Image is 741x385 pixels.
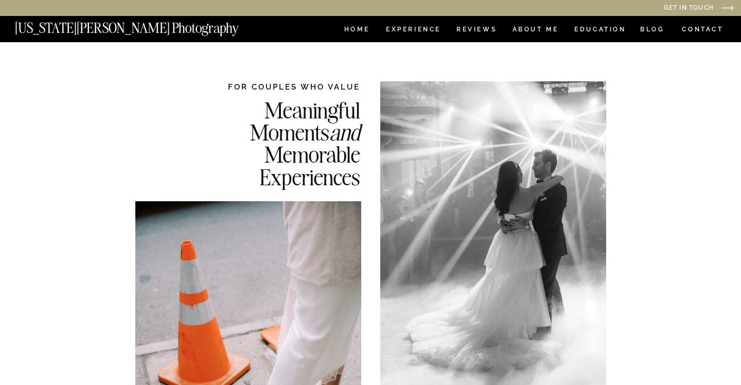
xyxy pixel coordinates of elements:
[640,26,665,35] a: BLOG
[386,26,440,35] a: Experience
[15,21,273,30] a: [US_STATE][PERSON_NAME] Photography
[198,81,360,92] h2: FOR COUPLES WHO VALUE
[681,24,724,35] a: CONTACT
[342,26,372,35] a: HOME
[198,99,360,187] h2: Meaningful Moments Memorable Experiences
[456,26,495,35] a: REVIEWS
[573,26,627,35] a: EDUCATION
[512,26,559,35] a: ABOUT ME
[329,118,360,146] i: and
[559,5,714,12] a: Get in Touch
